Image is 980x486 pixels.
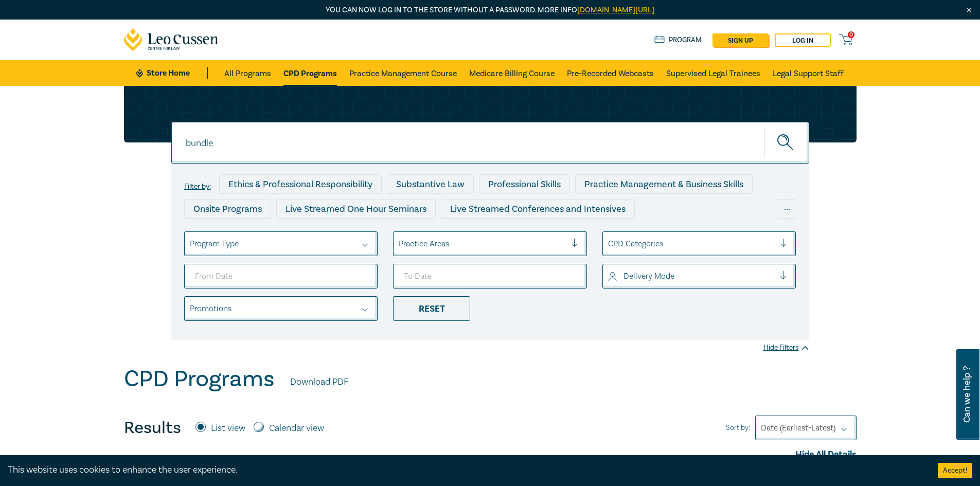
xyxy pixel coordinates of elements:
[190,238,192,249] input: select
[962,355,972,434] span: Can we help ?
[124,448,857,461] div: Hide All Details
[938,463,972,478] button: Accept cookies
[712,33,769,47] a: sign up
[224,60,271,86] a: All Programs
[666,60,760,86] a: Supervised Legal Trainees
[184,224,347,243] div: Live Streamed Practical Workshops
[608,238,610,249] input: select
[171,122,809,164] input: Search for a program title, program description or presenter name
[577,5,654,15] a: [DOMAIN_NAME][URL]
[608,271,610,282] input: select
[136,67,208,79] a: Store Home
[594,224,688,243] div: National Programs
[8,463,922,477] div: This website uses cookies to enhance the user experience.
[393,296,470,321] div: Reset
[476,224,589,243] div: 10 CPD Point Packages
[393,264,587,289] input: To Date
[352,224,471,243] div: Pre-Recorded Webcasts
[124,366,275,392] h1: CPD Programs
[276,199,436,219] div: Live Streamed One Hour Seminars
[219,174,382,194] div: Ethics & Professional Responsibility
[349,60,457,86] a: Practice Management Course
[848,31,854,38] span: 0
[775,33,831,47] a: Log in
[184,199,271,219] div: Onsite Programs
[763,343,809,353] div: Hide Filters
[469,60,555,86] a: Medicare Billing Course
[269,422,324,435] label: Calendar view
[654,34,702,46] a: Program
[575,174,753,194] div: Practice Management & Business Skills
[965,6,973,14] img: Close
[567,60,654,86] a: Pre-Recorded Webcasts
[761,422,763,434] input: Sort by
[399,238,401,249] input: select
[184,183,211,191] label: Filter by:
[124,418,181,438] h4: Results
[778,199,796,219] div: ...
[290,375,348,389] a: Download PDF
[773,60,844,86] a: Legal Support Staff
[211,422,245,435] label: List view
[190,303,192,314] input: select
[283,60,337,86] a: CPD Programs
[479,174,570,194] div: Professional Skills
[441,199,635,219] div: Live Streamed Conferences and Intensives
[726,422,750,434] span: Sort by:
[124,5,857,16] p: You can now log in to the store without a password. More info
[184,264,378,289] input: From Date
[387,174,474,194] div: Substantive Law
